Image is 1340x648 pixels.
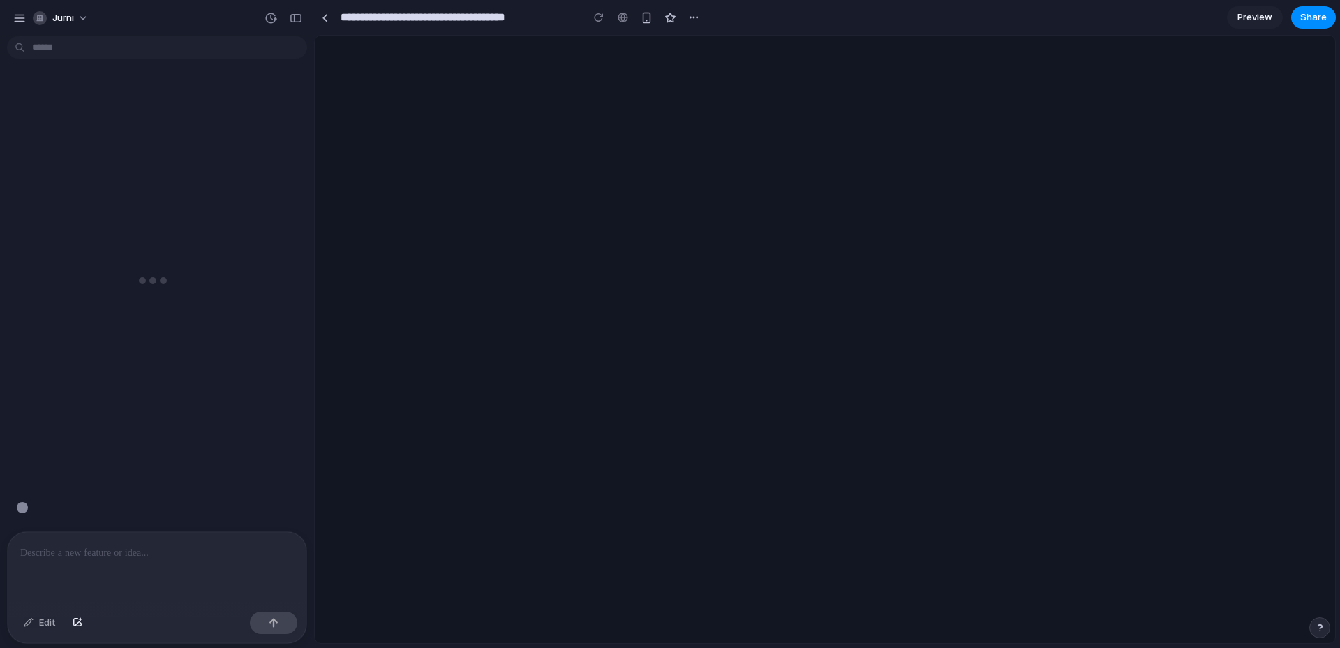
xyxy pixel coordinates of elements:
span: Jurni [52,11,74,25]
button: Jurni [27,7,96,29]
span: Preview [1237,10,1272,24]
a: Preview [1227,6,1283,29]
span: Share [1300,10,1327,24]
button: Share [1291,6,1336,29]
